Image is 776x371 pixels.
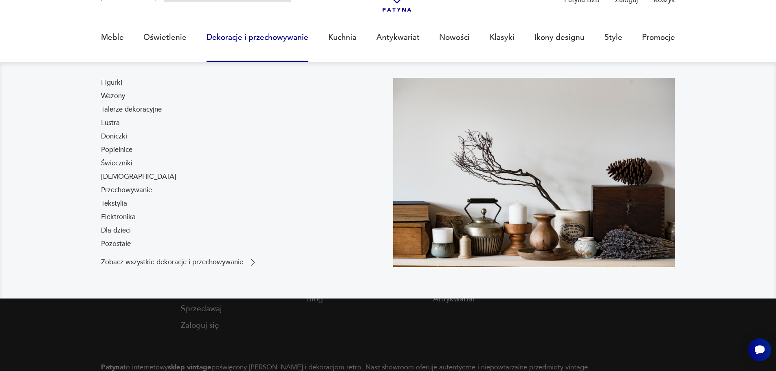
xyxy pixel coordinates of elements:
a: Ikony designu [534,19,585,56]
a: Wazony [101,91,125,101]
a: Tekstylia [101,199,127,209]
iframe: Smartsupp widget button [748,338,771,361]
a: Oświetlenie [143,19,187,56]
a: Lustra [101,118,120,128]
a: Klasyki [490,19,514,56]
a: Antykwariat [376,19,420,56]
a: Figurki [101,78,122,88]
p: Zobacz wszystkie dekoracje i przechowywanie [101,259,243,266]
a: Świeczniki [101,158,132,168]
a: Zobacz wszystkie dekoracje i przechowywanie [101,257,258,267]
a: Przechowywanie [101,185,152,195]
a: Promocje [642,19,675,56]
a: Kuchnia [328,19,356,56]
a: Talerze dekoracyjne [101,105,162,114]
a: Dekoracje i przechowywanie [207,19,308,56]
a: Nowości [439,19,470,56]
img: cfa44e985ea346226f89ee8969f25989.jpg [393,78,675,267]
a: Dla dzieci [101,226,131,235]
a: Meble [101,19,124,56]
a: Elektronika [101,212,136,222]
a: Style [605,19,622,56]
a: Popielnice [101,145,132,155]
a: Doniczki [101,132,127,141]
a: Pozostałe [101,239,131,249]
a: [DEMOGRAPHIC_DATA] [101,172,176,182]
